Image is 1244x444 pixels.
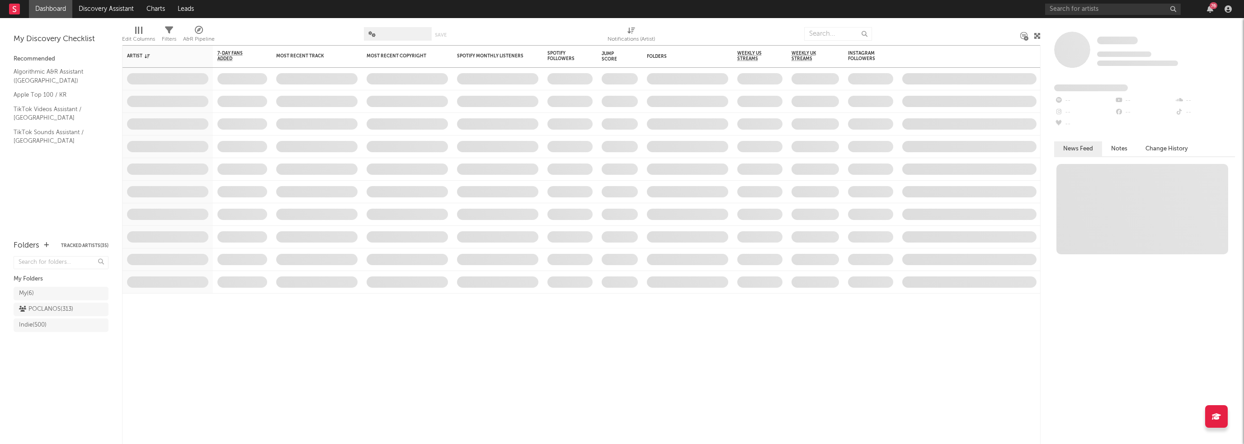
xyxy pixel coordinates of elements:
div: My Folders [14,274,108,285]
button: News Feed [1054,141,1102,156]
div: Recommended [14,54,108,65]
button: Change History [1136,141,1197,156]
div: My Discovery Checklist [14,34,108,45]
div: -- [1054,107,1114,118]
div: Most Recent Track [276,53,344,59]
div: Jump Score [602,51,624,62]
a: POCLANOS(313) [14,303,108,316]
div: Artist [127,53,195,59]
div: Most Recent Copyright [367,53,434,59]
span: Some Artist [1097,37,1138,44]
div: 76 [1210,2,1217,9]
div: Notifications (Artist) [608,23,655,49]
a: TikTok Videos Assistant / [GEOGRAPHIC_DATA] [14,104,99,123]
span: 0 fans last week [1097,61,1178,66]
input: Search... [804,27,872,41]
div: Folders [14,240,39,251]
button: Save [435,33,447,37]
div: -- [1175,95,1235,107]
div: Indie ( 500 ) [19,320,47,331]
div: Notifications (Artist) [608,34,655,45]
span: 7-Day Fans Added [217,51,254,61]
button: Tracked Artists(35) [61,243,108,248]
div: POCLANOS ( 313 ) [19,304,73,315]
div: Edit Columns [122,23,155,49]
div: Spotify Followers [547,51,579,61]
div: -- [1054,95,1114,107]
div: Filters [162,34,176,45]
span: Tracking Since: [DATE] [1097,51,1151,57]
div: A&R Pipeline [183,23,215,49]
div: Spotify Monthly Listeners [457,53,525,59]
div: -- [1175,107,1235,118]
a: Indie(500) [14,318,108,332]
div: -- [1114,95,1174,107]
div: -- [1114,107,1174,118]
input: Search for artists [1045,4,1181,15]
div: A&R Pipeline [183,34,215,45]
a: My(6) [14,287,108,300]
span: Fans Added by Platform [1054,84,1128,91]
a: Apple Top 100 / KR [14,90,99,100]
div: Filters [162,23,176,49]
a: TikTok Sounds Assistant / [GEOGRAPHIC_DATA] [14,127,99,146]
a: Algorithmic A&R Assistant ([GEOGRAPHIC_DATA]) [14,67,99,85]
div: Edit Columns [122,34,155,45]
span: Weekly UK Streams [792,51,825,61]
input: Search for folders... [14,256,108,269]
a: Some Artist [1097,36,1138,45]
div: -- [1054,118,1114,130]
span: Weekly US Streams [737,51,769,61]
div: Folders [647,54,715,59]
button: Notes [1102,141,1136,156]
div: Instagram Followers [848,51,880,61]
div: My ( 6 ) [19,288,34,299]
button: 76 [1207,5,1213,13]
